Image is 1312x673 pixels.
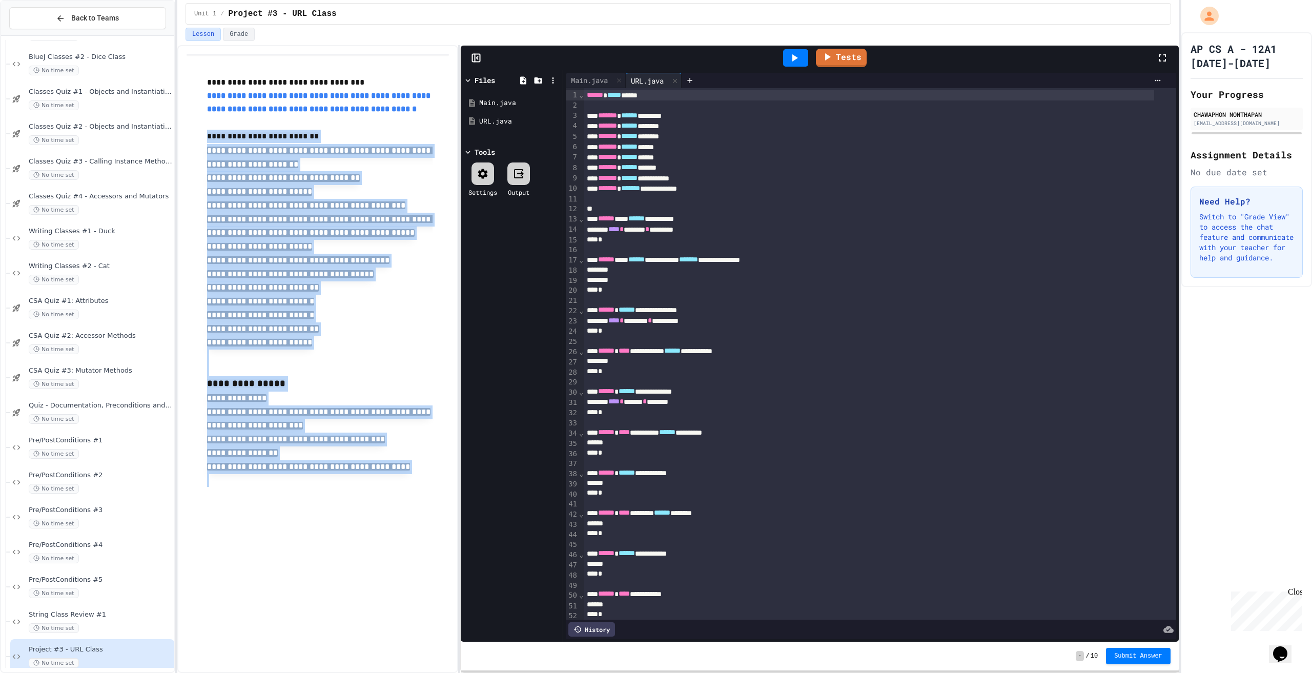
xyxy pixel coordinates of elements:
[566,560,579,570] div: 47
[475,147,495,157] div: Tools
[566,479,579,490] div: 39
[566,520,579,530] div: 43
[566,459,579,469] div: 37
[579,510,584,518] span: Fold line
[29,471,172,480] span: Pre/PostConditions #2
[29,623,79,633] span: No time set
[566,429,579,439] div: 34
[579,388,584,396] span: Fold line
[579,550,584,559] span: Fold line
[29,297,172,305] span: CSA Quiz #1: Attributes
[566,490,579,500] div: 40
[566,90,579,100] div: 1
[566,235,579,246] div: 15
[566,245,579,255] div: 16
[566,121,579,131] div: 4
[1191,87,1303,101] h2: Your Progress
[29,645,172,654] span: Project #3 - URL Class
[566,509,579,520] div: 42
[29,170,79,180] span: No time set
[29,658,79,668] span: No time set
[1199,195,1294,208] h3: Need Help?
[29,53,172,62] span: BlueJ Classes #2 - Dice Class
[1194,110,1300,119] div: CHAWAPHON NONTHAPAN
[4,4,71,65] div: Chat with us now!Close
[566,540,579,550] div: 45
[568,622,615,637] div: History
[29,310,79,319] span: No time set
[566,590,579,601] div: 50
[29,262,172,271] span: Writing Classes #2 - Cat
[566,276,579,286] div: 19
[1199,212,1294,263] p: Switch to "Grade View" to access the chat feature and communicate with your teacher for help and ...
[29,414,79,424] span: No time set
[566,570,579,581] div: 48
[566,255,579,266] div: 17
[29,227,172,236] span: Writing Classes #1 - Duck
[228,8,336,20] span: Project #3 - URL Class
[29,610,172,619] span: String Class Review #1
[566,152,579,162] div: 7
[1114,652,1162,660] span: Submit Answer
[566,327,579,337] div: 24
[566,285,579,296] div: 20
[29,588,79,598] span: No time set
[566,204,579,214] div: 12
[626,75,669,86] div: URL.java
[475,75,495,86] div: Files
[566,75,613,86] div: Main.java
[566,388,579,398] div: 30
[1194,119,1300,127] div: [EMAIL_ADDRESS][DOMAIN_NAME]
[566,581,579,591] div: 49
[29,100,79,110] span: No time set
[566,611,579,621] div: 52
[566,499,579,509] div: 41
[29,379,79,389] span: No time set
[579,591,584,599] span: Fold line
[566,173,579,183] div: 9
[29,135,79,145] span: No time set
[579,470,584,478] span: Fold line
[566,418,579,429] div: 33
[566,183,579,194] div: 10
[71,13,119,24] span: Back to Teams
[566,337,579,347] div: 25
[186,28,221,41] button: Lesson
[29,401,172,410] span: Quiz - Documentation, Preconditions and Postconditions
[1227,587,1302,631] iframe: chat widget
[566,296,579,306] div: 21
[566,398,579,408] div: 31
[29,240,79,250] span: No time set
[1086,652,1090,660] span: /
[9,7,166,29] button: Back to Teams
[1191,42,1303,70] h1: AP CS A - 12A1 [DATE]-[DATE]
[566,550,579,560] div: 46
[1106,648,1171,664] button: Submit Answer
[579,91,584,99] span: Fold line
[29,332,172,340] span: CSA Quiz #2: Accessor Methods
[1076,651,1083,661] span: -
[626,73,682,88] div: URL.java
[29,66,79,75] span: No time set
[566,142,579,152] div: 6
[29,554,79,563] span: No time set
[566,111,579,121] div: 3
[566,601,579,611] div: 51
[1190,4,1221,28] div: My Account
[220,10,224,18] span: /
[1091,652,1098,660] span: 10
[29,519,79,528] span: No time set
[566,316,579,327] div: 23
[566,306,579,316] div: 22
[29,484,79,494] span: No time set
[566,449,579,459] div: 36
[508,188,529,197] div: Output
[29,541,172,549] span: Pre/PostConditions #4
[29,449,79,459] span: No time set
[194,10,216,18] span: Unit 1
[29,344,79,354] span: No time set
[566,194,579,205] div: 11
[579,348,584,356] span: Fold line
[566,408,579,418] div: 32
[566,100,579,111] div: 2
